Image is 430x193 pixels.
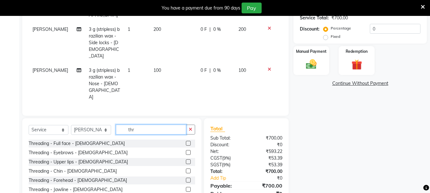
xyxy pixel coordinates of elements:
span: | [209,26,211,33]
div: Total: [206,168,246,175]
span: 3 g (stripless) brazilian wax - Nose - [DEMOGRAPHIC_DATA] [89,67,120,100]
span: Total [210,125,225,132]
div: Threading - Upper lips - [DEMOGRAPHIC_DATA] [29,159,128,165]
img: _gift.svg [348,58,365,71]
div: ₹700.00 [331,15,348,21]
span: 1 [128,67,130,73]
span: SGST [210,162,222,168]
label: Manual Payment [296,49,327,54]
div: Threading - Jawline - [DEMOGRAPHIC_DATA] [29,186,123,193]
span: 100 [238,67,246,73]
div: Payable: [206,182,246,190]
label: Percentage [331,25,351,31]
div: ( ) [206,155,246,162]
div: Threading - Chin - [DEMOGRAPHIC_DATA] [29,168,117,175]
div: Service Total: [300,15,329,21]
button: Pay [242,3,262,13]
div: ( ) [206,162,246,168]
label: Redemption [346,49,368,54]
span: 100 [153,67,161,73]
span: 200 [153,26,161,32]
label: Fixed [331,34,340,39]
img: _cash.svg [303,58,320,70]
div: Discount: [206,141,246,148]
a: Continue Without Payment [295,80,426,87]
span: | [209,67,211,74]
div: Sub Total: [206,135,246,141]
span: 1 [128,26,130,32]
div: ₹700.00 [246,182,287,190]
span: 9% [223,155,229,161]
input: Search or Scan [116,125,186,134]
div: ₹0 [253,175,287,182]
span: 0 F [201,67,207,74]
span: [PERSON_NAME] [32,67,68,73]
div: ₹0 [246,141,287,148]
a: Add Tip [206,175,253,182]
div: ₹700.00 [246,135,287,141]
div: Discount: [300,26,320,32]
div: Net: [206,148,246,155]
span: 9% [223,162,229,167]
div: ₹593.22 [246,148,287,155]
div: ₹53.39 [246,155,287,162]
span: [PERSON_NAME] [32,26,68,32]
div: Threading - Eyebrows - [DEMOGRAPHIC_DATA] [29,149,128,156]
span: 3 g (stripless) brazilian wax - Side locks - [DEMOGRAPHIC_DATA] [89,26,120,59]
div: Threading - Full face - [DEMOGRAPHIC_DATA] [29,140,125,147]
span: 200 [238,26,246,32]
div: You have a payment due from 90 days [162,5,240,11]
span: 0 % [213,67,221,74]
div: Threading - Forehead - [DEMOGRAPHIC_DATA] [29,177,127,184]
span: 0 % [213,26,221,33]
span: 0 F [201,26,207,33]
div: ₹700.00 [246,168,287,175]
span: CGST [210,155,222,161]
div: ₹53.39 [246,162,287,168]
